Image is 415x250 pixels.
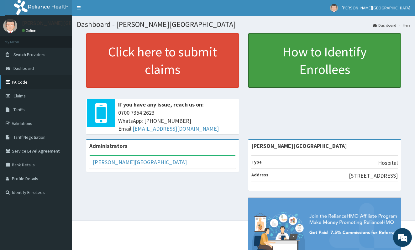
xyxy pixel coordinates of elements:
[330,4,338,12] img: User Image
[22,20,115,26] p: [PERSON_NAME][GEOGRAPHIC_DATA]
[251,172,268,178] b: Address
[13,134,45,140] span: Tariff Negotiation
[13,52,45,57] span: Switch Providers
[13,65,34,71] span: Dashboard
[349,172,398,180] p: [STREET_ADDRESS]
[13,93,26,99] span: Claims
[93,159,187,166] a: [PERSON_NAME][GEOGRAPHIC_DATA]
[118,101,204,108] b: If you have any issue, reach us on:
[86,33,239,88] a: Click here to submit claims
[342,5,410,11] span: [PERSON_NAME][GEOGRAPHIC_DATA]
[248,33,401,88] a: How to Identify Enrollees
[397,23,410,28] li: Here
[33,35,105,43] div: Chat with us now
[133,125,219,132] a: [EMAIL_ADDRESS][DOMAIN_NAME]
[3,171,119,193] textarea: Type your message and hit 'Enter'
[3,19,17,33] img: User Image
[378,159,398,167] p: Hospital
[373,23,396,28] a: Dashboard
[13,107,25,112] span: Tariffs
[77,20,410,29] h1: Dashboard - [PERSON_NAME][GEOGRAPHIC_DATA]
[118,109,236,133] span: 0700 7354 2623 WhatsApp: [PHONE_NUMBER] Email:
[251,142,347,149] strong: [PERSON_NAME][GEOGRAPHIC_DATA]
[89,142,127,149] b: Administrators
[12,31,25,47] img: d_794563401_company_1708531726252_794563401
[22,28,37,33] a: Online
[36,79,87,142] span: We're online!
[251,159,262,165] b: Type
[103,3,118,18] div: Minimize live chat window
